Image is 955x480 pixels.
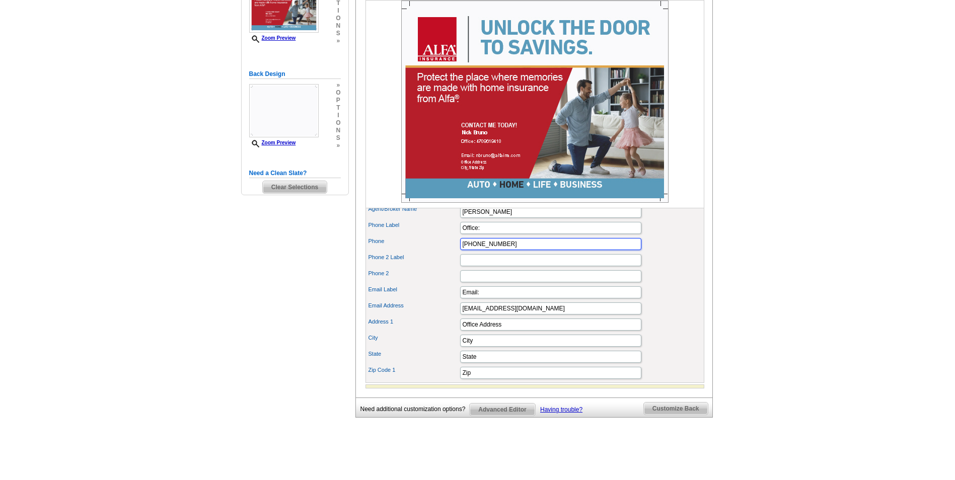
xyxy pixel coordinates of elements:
a: Advanced Editor [469,403,535,416]
label: City [369,334,459,342]
label: Agent/Broker Name [369,205,459,213]
label: Phone [369,237,459,246]
span: » [336,142,340,149]
span: t [336,104,340,112]
span: o [336,15,340,22]
span: Customize Back [644,403,708,415]
span: Advanced Editor [470,404,535,416]
span: n [336,127,340,134]
span: Clear Selections [263,181,327,193]
a: Zoom Preview [249,35,296,41]
span: s [336,30,340,37]
iframe: LiveChat chat widget [754,246,955,480]
div: Need additional customization options? [360,403,470,416]
h5: Need a Clean Slate? [249,169,341,178]
span: o [336,89,340,97]
h5: Back Design [249,69,341,79]
label: Address 1 [369,317,459,326]
a: Zoom Preview [249,140,296,145]
label: Zip Code 1 [369,366,459,374]
label: State [369,350,459,358]
img: Z18893675_00001_1.jpg [401,1,669,203]
span: s [336,134,340,142]
span: » [336,37,340,45]
span: n [336,22,340,30]
span: p [336,97,340,104]
label: Phone 2 Label [369,253,459,262]
span: o [336,119,340,127]
label: Email Address [369,301,459,310]
label: Phone 2 [369,269,459,278]
a: Having trouble? [540,406,582,413]
img: Z18893675_00001_2.jpg [249,84,319,137]
label: Email Label [369,285,459,294]
span: i [336,112,340,119]
span: i [336,7,340,15]
span: » [336,82,340,89]
label: Phone Label [369,221,459,229]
